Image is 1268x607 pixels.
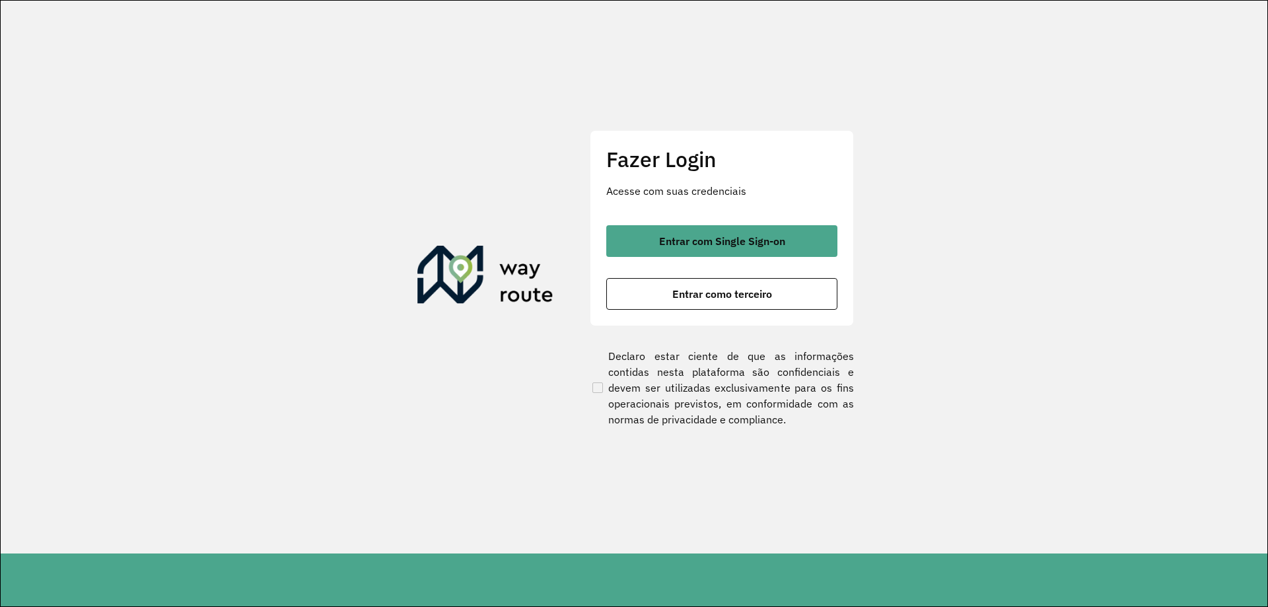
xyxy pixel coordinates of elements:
button: button [606,278,837,310]
h2: Fazer Login [606,147,837,172]
span: Entrar como terceiro [672,289,772,299]
button: button [606,225,837,257]
img: Roteirizador AmbevTech [417,246,553,309]
label: Declaro estar ciente de que as informações contidas nesta plataforma são confidenciais e devem se... [590,348,854,427]
span: Entrar com Single Sign-on [659,236,785,246]
p: Acesse com suas credenciais [606,183,837,199]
